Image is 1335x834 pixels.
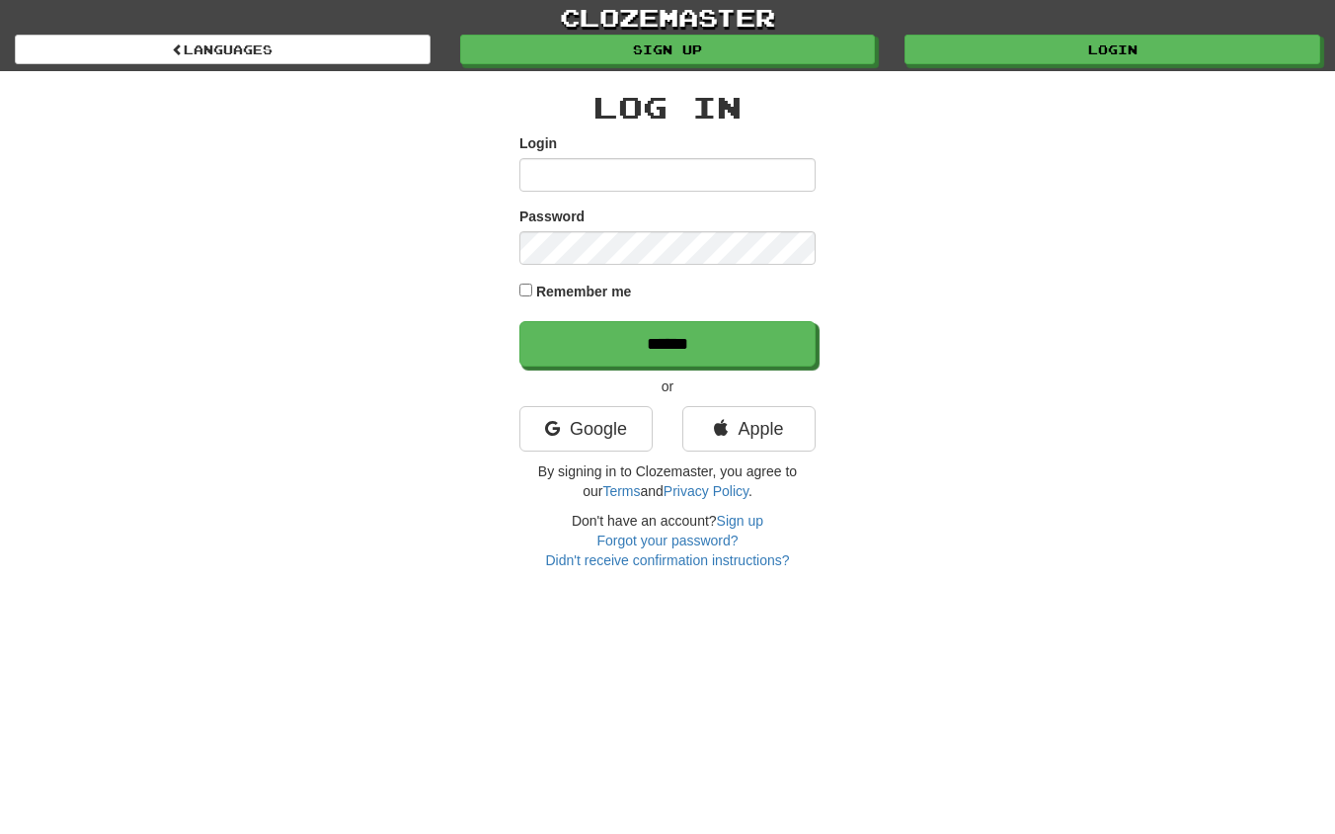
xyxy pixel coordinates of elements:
a: Login [904,35,1320,64]
label: Remember me [536,282,632,301]
p: By signing in to Clozemaster, you agree to our and . [519,461,816,501]
a: Sign up [717,513,763,529]
a: Didn't receive confirmation instructions? [545,552,789,568]
p: or [519,376,816,396]
a: Sign up [460,35,876,64]
a: Privacy Policy [664,483,748,499]
label: Password [519,207,585,226]
label: Login [519,133,557,153]
a: Google [519,406,653,452]
a: Forgot your password? [596,533,738,548]
a: Terms [602,483,640,499]
div: Don't have an account? [519,511,816,570]
a: Apple [682,406,816,452]
h2: Log In [519,91,816,124]
a: Languages [15,35,431,64]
